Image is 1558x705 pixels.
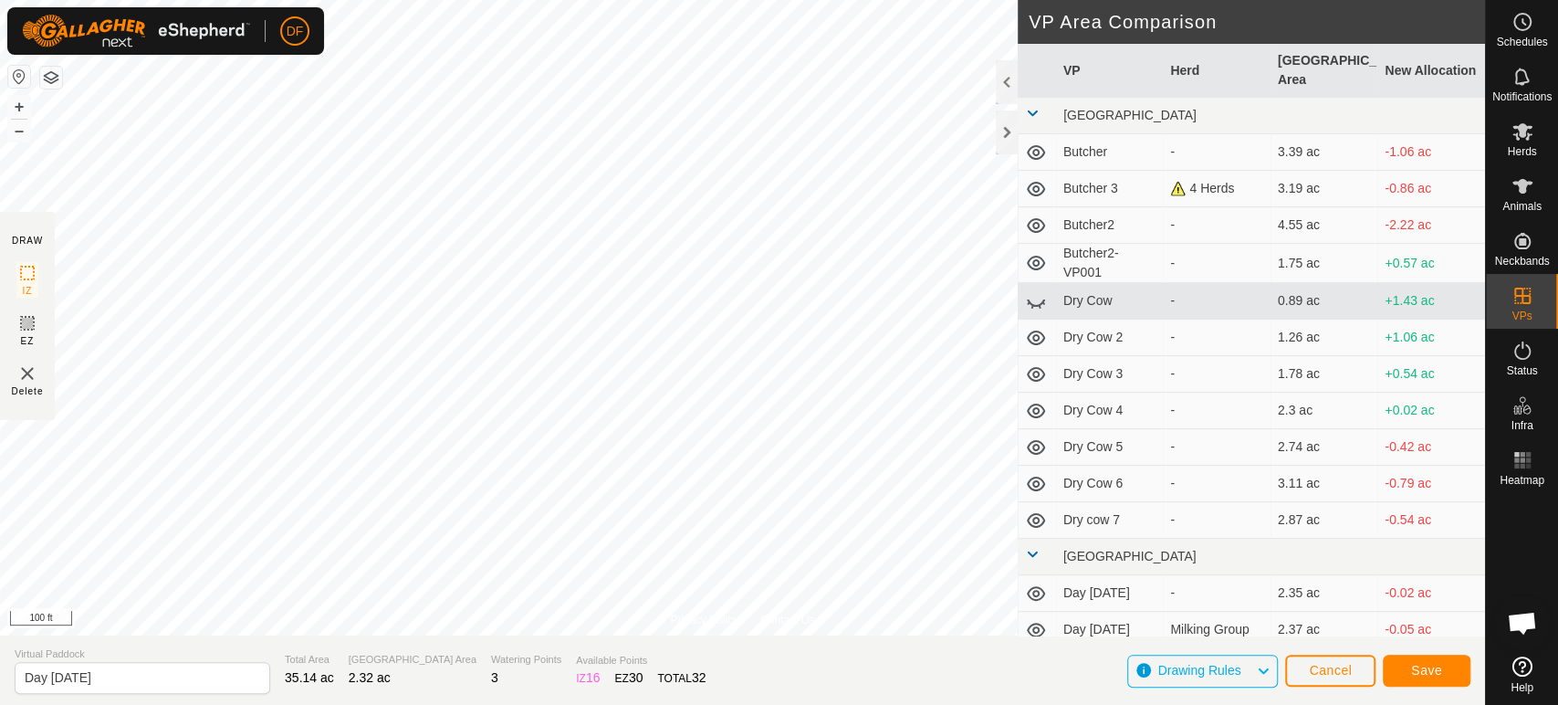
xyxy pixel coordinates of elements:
[1056,171,1164,207] td: Butcher 3
[1377,134,1485,171] td: -1.06 ac
[1270,207,1378,244] td: 4.55 ac
[1170,510,1263,530] div: -
[1170,216,1263,235] div: -
[1492,91,1552,102] span: Notifications
[1056,134,1164,171] td: Butcher
[12,384,44,398] span: Delete
[1377,44,1485,98] th: New Allocation
[1377,356,1485,393] td: +0.54 ac
[576,668,600,688] div: IZ
[576,653,706,668] span: Available Points
[1270,44,1378,98] th: [GEOGRAPHIC_DATA] Area
[1056,575,1164,612] td: Day [DATE]
[1383,655,1470,687] button: Save
[1270,244,1378,283] td: 1.75 ac
[1377,429,1485,466] td: -0.42 ac
[1377,612,1485,648] td: -0.05 ac
[1309,663,1352,678] span: Cancel
[1270,283,1378,320] td: 0.89 ac
[1270,134,1378,171] td: 3.39 ac
[12,234,43,247] div: DRAW
[1029,11,1485,33] h2: VP Area Comparison
[1377,283,1485,320] td: +1.43 ac
[1511,310,1532,321] span: VPs
[1056,207,1164,244] td: Butcher2
[1056,44,1164,98] th: VP
[8,66,30,88] button: Reset Map
[1377,393,1485,429] td: +0.02 ac
[1377,320,1485,356] td: +1.06 ac
[1270,612,1378,648] td: 2.37 ac
[23,284,33,298] span: IZ
[670,612,738,628] a: Privacy Policy
[1056,612,1164,648] td: Day [DATE]
[1507,146,1536,157] span: Herds
[285,670,334,685] span: 35.14 ac
[285,652,334,668] span: Total Area
[1270,320,1378,356] td: 1.26 ac
[1502,201,1542,212] span: Animals
[1270,575,1378,612] td: 2.35 ac
[657,668,706,688] div: TOTAL
[1056,393,1164,429] td: Dry Cow 4
[1270,466,1378,502] td: 3.11 ac
[1170,620,1263,639] div: Milking Group
[1170,364,1263,384] div: -
[349,652,476,668] span: [GEOGRAPHIC_DATA] Area
[1270,502,1378,539] td: 2.87 ac
[1170,437,1263,457] div: -
[1063,108,1197,122] span: [GEOGRAPHIC_DATA]
[1170,142,1263,162] div: -
[1377,575,1485,612] td: -0.02 ac
[1270,429,1378,466] td: 2.74 ac
[1170,291,1263,310] div: -
[40,67,62,89] button: Map Layers
[1411,663,1442,678] span: Save
[1170,328,1263,347] div: -
[1063,549,1197,563] span: [GEOGRAPHIC_DATA]
[1285,655,1375,687] button: Cancel
[1500,475,1544,486] span: Heatmap
[629,670,643,685] span: 30
[1170,179,1263,198] div: 4 Herds
[1056,429,1164,466] td: Dry Cow 5
[287,22,304,41] span: DF
[1495,595,1550,650] div: Open chat
[692,670,706,685] span: 32
[760,612,814,628] a: Contact Us
[614,668,643,688] div: EZ
[1170,401,1263,420] div: -
[1056,283,1164,320] td: Dry Cow
[1270,356,1378,393] td: 1.78 ac
[1056,502,1164,539] td: Dry cow 7
[1056,356,1164,393] td: Dry Cow 3
[491,670,498,685] span: 3
[1056,466,1164,502] td: Dry Cow 6
[1506,365,1537,376] span: Status
[1377,466,1485,502] td: -0.79 ac
[1496,37,1547,47] span: Schedules
[1377,207,1485,244] td: -2.22 ac
[15,647,270,662] span: Virtual Paddock
[1494,256,1549,267] span: Neckbands
[1486,649,1558,700] a: Help
[1270,393,1378,429] td: 2.3 ac
[349,670,391,685] span: 2.32 ac
[1377,244,1485,283] td: +0.57 ac
[491,652,561,668] span: Watering Points
[16,363,38,384] img: VP
[22,15,250,47] img: Gallagher Logo
[21,334,35,348] span: EZ
[1056,320,1164,356] td: Dry Cow 2
[1056,244,1164,283] td: Butcher2-VP001
[1170,584,1263,603] div: -
[1270,171,1378,207] td: 3.19 ac
[1377,502,1485,539] td: -0.54 ac
[1157,663,1240,678] span: Drawing Rules
[1163,44,1270,98] th: Herd
[586,670,601,685] span: 16
[1511,682,1533,693] span: Help
[8,120,30,142] button: –
[8,96,30,118] button: +
[1170,254,1263,273] div: -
